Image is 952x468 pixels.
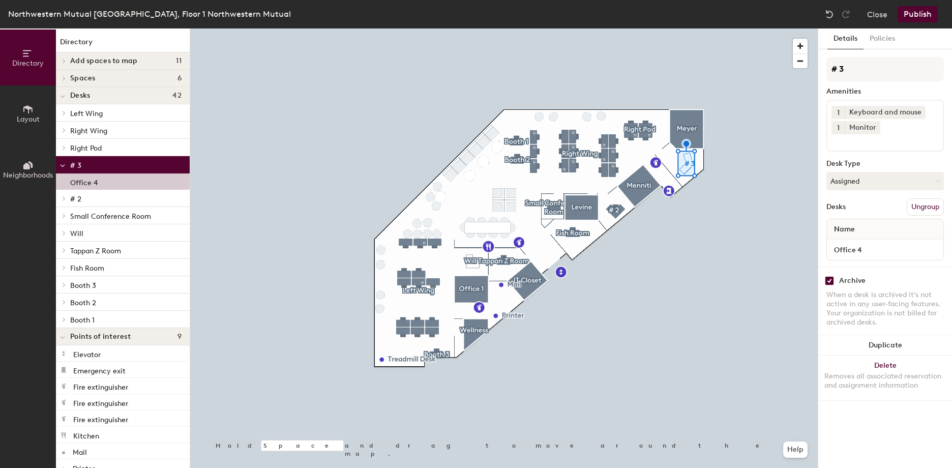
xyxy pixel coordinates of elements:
[826,290,944,327] div: When a desk is archived it's not active in any user-facing features. Your organization is not bil...
[70,74,96,82] span: Spaces
[70,247,121,255] span: Tappan Z Room
[70,212,151,221] span: Small Conference Room
[70,161,81,170] span: # 3
[177,333,182,341] span: 9
[818,356,952,400] button: DeleteRemoves all associated reservation and assignment information
[73,347,101,359] p: Elevator
[73,429,99,441] p: Kitchen
[829,220,860,239] span: Name
[3,171,53,180] span: Neighborhoods
[907,198,944,216] button: Ungroup
[867,6,887,22] button: Close
[8,8,291,20] div: Northwestern Mutual [GEOGRAPHIC_DATA], Floor 1 Northwestern Mutual
[826,87,944,96] div: Amenities
[73,364,126,375] p: Emergency exit
[73,380,128,392] p: Fire extinguisher
[70,333,131,341] span: Points of interest
[70,195,81,203] span: # 2
[70,281,96,290] span: Booth 3
[845,121,880,134] div: Monitor
[783,442,808,458] button: Help
[70,109,103,118] span: Left Wing
[831,106,845,119] button: 1
[841,9,851,19] img: Redo
[70,92,90,100] span: Desks
[864,28,901,49] button: Policies
[17,115,40,124] span: Layout
[829,243,941,257] input: Unnamed desk
[826,172,944,190] button: Assigned
[837,107,840,118] span: 1
[898,6,938,22] button: Publish
[826,203,846,211] div: Desks
[73,445,87,457] p: Mail
[818,335,952,356] button: Duplicate
[73,413,128,424] p: Fire extinguisher
[839,277,866,285] div: Archive
[70,175,98,187] p: Office 4
[70,316,95,325] span: Booth 1
[177,74,182,82] span: 6
[824,372,946,390] div: Removes all associated reservation and assignment information
[12,59,44,68] span: Directory
[826,160,944,168] div: Desk Type
[56,37,190,52] h1: Directory
[172,92,182,100] span: 42
[845,106,926,119] div: Keyboard and mouse
[827,28,864,49] button: Details
[70,57,138,65] span: Add spaces to map
[837,123,840,133] span: 1
[73,396,128,408] p: Fire extinguisher
[70,299,96,307] span: Booth 2
[70,127,107,135] span: Right Wing
[70,229,83,238] span: Will
[824,9,835,19] img: Undo
[831,121,845,134] button: 1
[70,144,102,153] span: Right Pod
[176,57,182,65] span: 11
[70,264,104,273] span: Fish Room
